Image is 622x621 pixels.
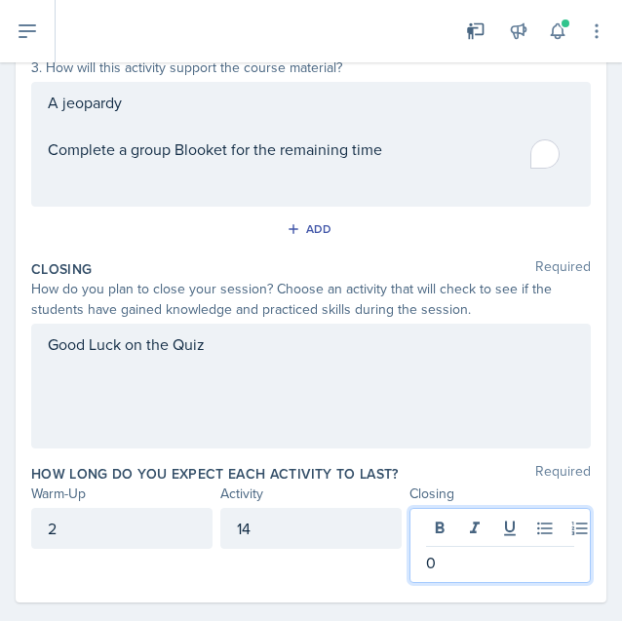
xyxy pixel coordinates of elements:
p: A jeopardy [48,91,574,114]
span: Required [535,259,591,279]
span: Required [535,464,591,484]
p: 0 [426,551,574,574]
div: Add [291,221,332,237]
div: How do you plan to close your session? Choose an activity that will check to see if the students ... [31,279,591,320]
p: 14 [237,517,385,540]
div: To enrich screen reader interactions, please activate Accessibility in Grammarly extension settings [48,91,574,161]
div: Closing [409,484,591,504]
div: Activity [220,484,402,504]
button: Add [280,214,343,244]
p: Complete a group Blooket for the remaining time [48,137,574,161]
label: Closing [31,259,92,279]
div: Warm-Up [31,484,213,504]
p: Good Luck on the Quiz [48,332,574,356]
label: How long do you expect each activity to last? [31,464,399,484]
p: 2 [48,517,196,540]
